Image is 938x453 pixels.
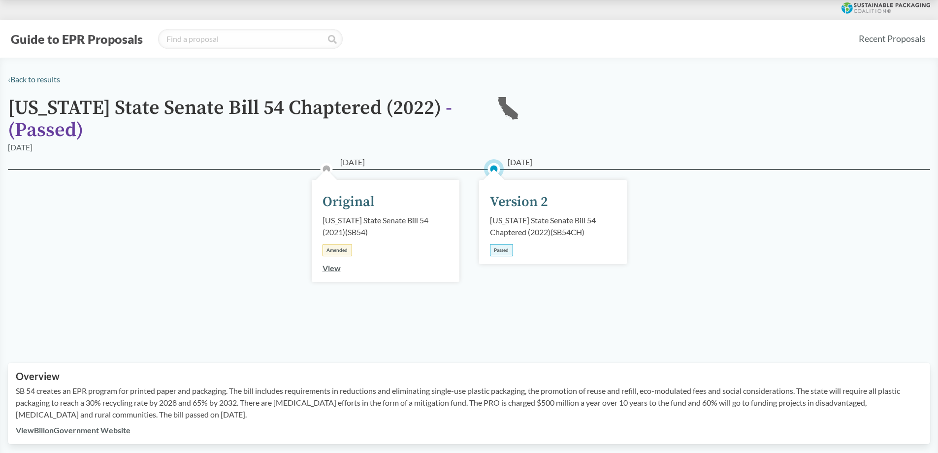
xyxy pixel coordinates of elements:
div: Original [323,192,375,212]
a: ‹Back to results [8,74,60,84]
div: Version 2 [490,192,548,212]
span: [DATE] [508,156,532,168]
div: [DATE] [8,141,32,153]
div: [US_STATE] State Senate Bill 54 (2021) ( SB54 ) [323,214,449,238]
h2: Overview [16,371,922,382]
span: [DATE] [340,156,365,168]
h1: [US_STATE] State Senate Bill 54 Chaptered (2022) [8,97,481,141]
a: View [323,263,341,273]
a: Recent Proposals [854,28,930,50]
span: - ( Passed ) [8,96,452,142]
div: Passed [490,244,513,256]
input: Find a proposal [158,29,343,49]
div: Amended [323,244,352,256]
p: SB 54 creates an EPR program for printed paper and packaging. The bill includes requirements in r... [16,385,922,420]
div: [US_STATE] State Senate Bill 54 Chaptered (2022) ( SB54CH ) [490,214,616,238]
button: Guide to EPR Proposals [8,31,146,47]
a: ViewBillonGovernment Website [16,425,130,435]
